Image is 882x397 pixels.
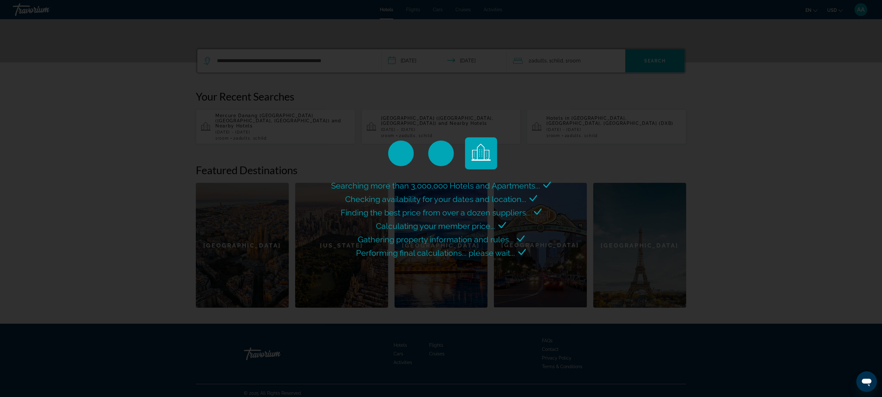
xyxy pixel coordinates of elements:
iframe: Кнопка запуска окна обмена сообщениями [856,371,877,392]
span: Performing final calculations... please wait... [356,248,515,258]
span: Searching more than 3,000,000 Hotels and Apartments... [331,181,540,190]
span: Checking availability for your dates and location... [345,194,526,204]
span: Calculating your member price... [376,221,495,231]
span: Gathering property information and rules... [358,235,514,244]
span: Finding the best price from over a dozen suppliers... [341,208,531,217]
